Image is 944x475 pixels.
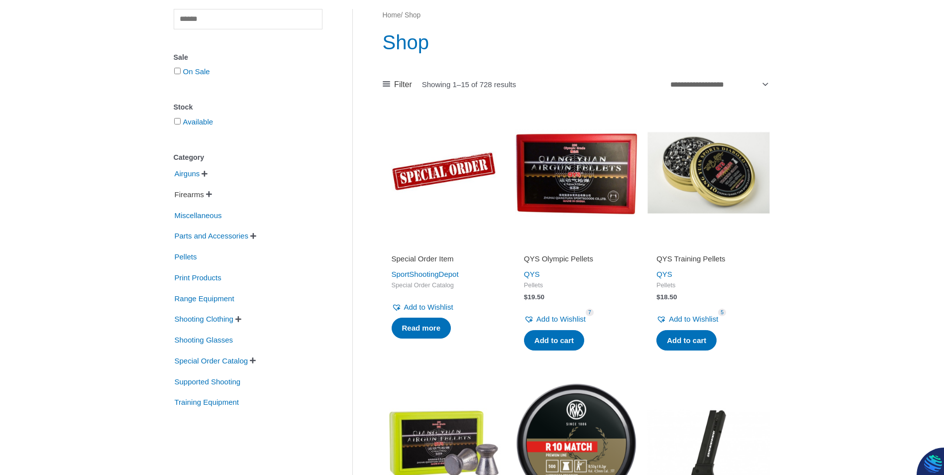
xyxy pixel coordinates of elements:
a: Special Order Item [392,254,496,267]
a: Add to cart: “QYS Olympic Pellets” [524,330,584,351]
a: QYS Olympic Pellets [524,254,629,267]
a: QYS [524,270,540,278]
a: Filter [383,77,412,92]
a: Add to Wishlist [392,300,453,314]
a: Parts and Accessories [174,231,249,239]
span: Firearms [174,186,205,203]
span: $ [524,293,528,301]
span: Filter [394,77,412,92]
h1: Shop [383,28,770,56]
nav: Breadcrumb [383,9,770,22]
iframe: Customer reviews powered by Trustpilot [392,240,496,252]
select: Shop order [667,76,770,93]
span: Add to Wishlist [404,303,453,311]
a: Add to Wishlist [656,312,718,326]
span: Special Order Catalog [174,353,249,369]
h2: QYS Olympic Pellets [524,254,629,264]
span:  [202,170,208,177]
span:  [235,316,241,323]
h2: Special Order Item [392,254,496,264]
span: Training Equipment [174,394,240,411]
span:  [250,357,256,364]
span: Special Order Catalog [392,281,496,290]
a: Shooting Clothing [174,314,234,323]
h2: QYS Training Pellets [656,254,761,264]
span: Pellets [174,248,198,265]
a: Home [383,11,401,19]
span: Add to Wishlist [669,315,718,323]
a: QYS [656,270,672,278]
img: Special Order Item [383,112,505,234]
iframe: Customer reviews powered by Trustpilot [656,240,761,252]
a: Pellets [174,252,198,260]
span: Shooting Glasses [174,332,234,349]
bdi: 18.50 [656,293,677,301]
span:  [250,233,256,239]
a: Supported Shooting [174,376,242,385]
span: 5 [718,309,726,316]
span: Pellets [524,281,629,290]
span: Shooting Clothing [174,311,234,328]
a: QYS Training Pellets [656,254,761,267]
span: 7 [586,309,594,316]
iframe: Customer reviews powered by Trustpilot [524,240,629,252]
img: QYS Training Pellets [647,112,770,234]
img: QYS Olympic Pellets [515,112,637,234]
a: Miscellaneous [174,210,223,219]
a: Add to Wishlist [524,312,586,326]
p: Showing 1–15 of 728 results [422,81,516,88]
input: Available [174,118,181,124]
div: Stock [174,100,322,115]
div: Category [174,150,322,165]
a: On Sale [183,67,210,76]
a: Read more about “Special Order Item” [392,318,451,339]
a: Range Equipment [174,293,235,302]
span: Print Products [174,269,222,286]
a: Airguns [174,169,201,177]
a: Print Products [174,273,222,281]
span: Supported Shooting [174,373,242,390]
span: Pellets [656,281,761,290]
span: Miscellaneous [174,207,223,224]
a: Training Equipment [174,397,240,406]
a: Available [183,118,213,126]
input: On Sale [174,68,181,74]
a: Firearms [174,190,205,198]
span: Range Equipment [174,290,235,307]
span:  [206,191,212,198]
span: Add to Wishlist [536,315,586,323]
a: Add to cart: “QYS Training Pellets” [656,330,717,351]
bdi: 19.50 [524,293,544,301]
div: Sale [174,50,322,65]
span: Airguns [174,165,201,182]
span: $ [656,293,660,301]
a: SportShootingDepot [392,270,459,278]
a: Shooting Glasses [174,335,234,344]
span: Parts and Accessories [174,228,249,244]
a: Special Order Catalog [174,356,249,364]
